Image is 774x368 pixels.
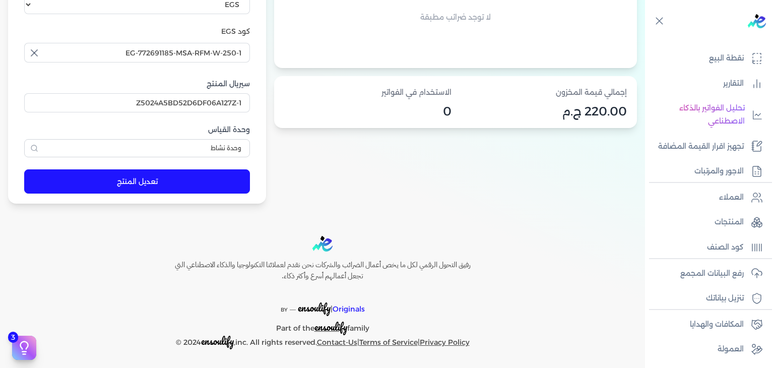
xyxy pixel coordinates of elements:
a: Terms of Service [359,338,418,347]
a: رفع البيانات المجمع [645,263,768,284]
p: رفع البيانات المجمع [680,267,744,280]
a: الاجور والمرتبات [645,161,768,182]
button: تعديل المنتج [24,169,250,194]
p: © 2024 ,inc. All rights reserved. | | [153,335,492,349]
a: تحليل الفواتير بالذكاء الاصطناعي [645,98,768,132]
a: العملاء [645,187,768,208]
span: BY [281,306,288,313]
span: 3 [8,332,18,343]
a: تنزيل بياناتك [645,288,768,309]
button: 3 [12,336,36,360]
p: الاستخدام في الفواتير [284,86,451,99]
input: كود EGS [24,43,250,62]
p: تجهيز اقرار القيمة المضافة [658,140,744,153]
span: ensoulify [298,300,331,316]
span: Originals [333,304,365,314]
span: ensoulify [314,319,347,335]
p: الاجور والمرتبات [694,165,744,178]
p: 0 [284,105,451,118]
p: 220.00 ج.م [460,105,627,118]
h6: رفيق التحول الرقمي لكل ما يخص أعمال الضرائب والشركات نحن نقدم لعملائنا التكنولوجيا والذكاء الاصطن... [153,260,492,281]
input: نوع الوحدة [24,139,250,157]
label: كود EGS [24,26,250,37]
p: | [153,289,492,317]
p: نقطة البيع [709,52,744,65]
a: العمولة [645,339,768,360]
label: سيريال المنتج [24,79,250,89]
a: التقارير [645,73,768,94]
a: نقطة البيع [645,48,768,69]
label: وحدة القياس [24,125,250,135]
a: المكافات والهدايا [645,314,768,335]
p: كود الصنف [707,241,744,254]
span: ensoulify [201,333,234,349]
p: المنتجات [715,216,744,229]
p: المكافات والهدايا [690,318,744,331]
img: logo [312,236,333,252]
sup: __ [290,304,296,311]
a: كود الصنف [645,237,768,258]
p: لا توجد ضرائب مطبقة [420,11,491,24]
a: ensoulify [314,324,347,333]
a: المنتجات [645,212,768,233]
a: Contact-Us [317,338,357,347]
p: التقارير [723,77,744,90]
button: كود EGS [24,43,250,66]
p: العملاء [719,191,744,204]
p: تنزيل بياناتك [706,292,744,305]
p: Part of the family [153,317,492,335]
input: ادخل كود المنتج لديك [24,93,250,112]
p: إجمالي قيمة المخزون [460,86,627,99]
a: تجهيز اقرار القيمة المضافة [645,136,768,157]
p: تحليل الفواتير بالذكاء الاصطناعي [650,102,745,128]
img: logo [748,14,766,28]
p: العمولة [718,343,744,356]
a: Privacy Policy [420,338,470,347]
